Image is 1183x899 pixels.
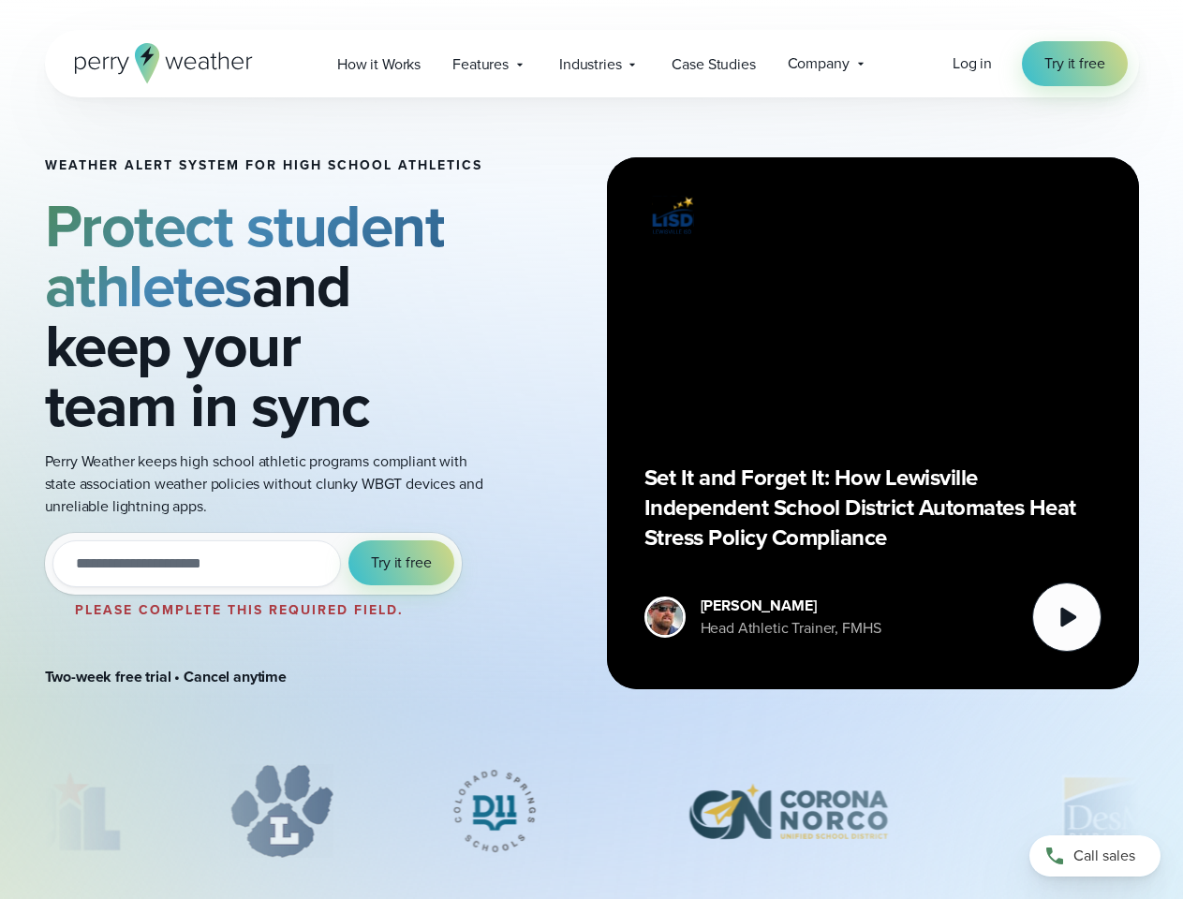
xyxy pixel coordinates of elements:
img: Lewisville ISD logo [644,195,701,237]
div: 3 of 12 [423,764,565,858]
span: Try it free [371,552,431,574]
img: Corona-Norco-Unified-School-District.svg [655,764,921,858]
p: Perry Weather keeps high school athletic programs compliant with state association weather polici... [45,450,483,518]
a: How it Works [321,45,436,83]
a: Log in [953,52,992,75]
strong: Two-week free trial • Cancel anytime [45,666,288,687]
span: Try it free [1044,52,1104,75]
label: Please complete this required field. [75,600,404,620]
img: Colorado-Springs-School-District.svg [423,764,565,858]
span: Features [452,53,509,76]
h1: Weather Alert System for High School Athletics [45,158,483,173]
p: Set It and Forget It: How Lewisville Independent School District Automates Heat Stress Policy Com... [644,463,1102,553]
a: Case Studies [656,45,771,83]
img: cody-henschke-headshot [647,599,683,635]
span: Company [788,52,850,75]
h2: and keep your team in sync [45,196,483,435]
div: slideshow [45,764,1139,867]
span: Case Studies [672,53,755,76]
span: Industries [559,53,621,76]
div: [PERSON_NAME] [701,595,881,617]
span: Call sales [1073,845,1135,867]
button: Try it free [348,540,453,585]
div: 4 of 12 [655,764,921,858]
div: 2 of 12 [229,764,333,858]
a: Try it free [1022,41,1127,86]
strong: Protect student athletes [45,182,445,330]
span: Log in [953,52,992,74]
a: Call sales [1029,835,1161,877]
div: Head Athletic Trainer, FMHS [701,617,881,640]
span: How it Works [337,53,421,76]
